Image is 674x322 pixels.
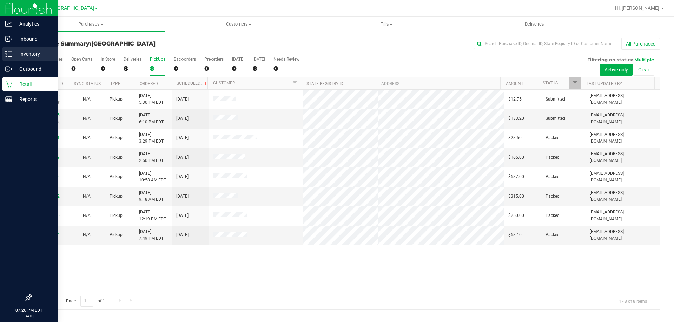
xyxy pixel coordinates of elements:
[176,193,189,200] span: [DATE]
[176,135,189,141] span: [DATE]
[613,296,653,306] span: 1 - 8 of 8 items
[110,232,123,238] span: Pickup
[590,131,655,145] span: [EMAIL_ADDRESS][DOMAIN_NAME]
[177,81,209,86] a: Scheduled
[83,174,91,179] span: Not Applicable
[508,193,524,200] span: $315.00
[5,96,12,103] inline-svg: Reports
[110,212,123,219] span: Pickup
[110,96,123,103] span: Pickup
[12,95,54,103] p: Reports
[74,81,101,86] a: Sync Status
[213,81,235,85] a: Customer
[546,173,560,180] span: Packed
[313,21,460,27] span: Tills
[176,232,189,238] span: [DATE]
[12,35,54,43] p: Inbound
[83,212,91,219] button: N/A
[5,81,12,88] inline-svg: Retail
[110,115,123,122] span: Pickup
[40,194,60,199] a: 11781652
[546,193,560,200] span: Packed
[543,81,558,85] a: Status
[508,154,524,161] span: $165.00
[12,50,54,58] p: Inventory
[590,190,655,203] span: [EMAIL_ADDRESS][DOMAIN_NAME]
[174,64,196,73] div: 0
[124,64,141,73] div: 8
[176,154,189,161] span: [DATE]
[139,131,164,145] span: [DATE] 3:29 PM EDT
[40,232,60,237] a: 11744754
[587,57,633,62] span: Filtering on status:
[508,212,524,219] span: $250.00
[40,213,60,218] a: 11739136
[546,135,560,141] span: Packed
[101,57,115,62] div: In Store
[83,154,91,161] button: N/A
[508,115,524,122] span: $133.20
[5,35,12,42] inline-svg: Inbound
[139,170,166,184] span: [DATE] 10:58 AM EDT
[508,135,522,141] span: $28.50
[600,64,633,76] button: Active only
[273,57,299,62] div: Needs Review
[83,193,91,200] button: N/A
[232,64,244,73] div: 0
[253,57,265,62] div: [DATE]
[71,64,92,73] div: 0
[474,39,614,49] input: Search Purchase ID, Original ID, State Registry ID or Customer Name...
[110,154,123,161] span: Pickup
[110,173,123,180] span: Pickup
[3,314,54,319] p: [DATE]
[150,64,165,73] div: 8
[83,116,91,121] span: Not Applicable
[590,228,655,242] span: [EMAIL_ADDRESS][DOMAIN_NAME]
[40,155,60,160] a: 11793199
[306,81,343,86] a: State Registry ID
[12,20,54,28] p: Analytics
[83,115,91,122] button: N/A
[546,154,560,161] span: Packed
[515,21,554,27] span: Deliveries
[546,212,560,219] span: Packed
[46,5,94,11] span: [GEOGRAPHIC_DATA]
[546,96,565,103] span: Submitted
[634,64,654,76] button: Clear
[60,296,111,307] span: Page of 1
[139,151,164,164] span: [DATE] 2:50 PM EDT
[508,96,522,103] span: $12.75
[139,228,164,242] span: [DATE] 7:49 PM EDT
[83,213,91,218] span: Not Applicable
[12,80,54,88] p: Retail
[139,112,164,125] span: [DATE] 6:10 PM EDT
[590,209,655,222] span: [EMAIL_ADDRESS][DOMAIN_NAME]
[5,66,12,73] inline-svg: Outbound
[232,57,244,62] div: [DATE]
[273,64,299,73] div: 0
[590,93,655,106] span: [EMAIL_ADDRESS][DOMAIN_NAME]
[31,41,240,47] h3: Purchase Summary:
[83,135,91,141] button: N/A
[546,232,560,238] span: Packed
[508,232,522,238] span: $68.10
[12,65,54,73] p: Outbound
[80,296,93,307] input: 1
[546,115,565,122] span: Submitted
[590,151,655,164] span: [EMAIL_ADDRESS][DOMAIN_NAME]
[40,135,60,140] a: 11829991
[83,232,91,237] span: Not Applicable
[569,77,581,89] a: Filter
[461,17,608,32] a: Deliveries
[83,97,91,102] span: Not Applicable
[506,81,523,86] a: Amount
[139,93,164,106] span: [DATE] 5:30 PM EDT
[40,174,60,179] a: 11782132
[3,307,54,314] p: 07:26 PM EDT
[289,77,301,89] a: Filter
[17,17,165,32] a: Purchases
[634,57,654,62] span: Multiple
[204,64,224,73] div: 0
[110,193,123,200] span: Pickup
[176,212,189,219] span: [DATE]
